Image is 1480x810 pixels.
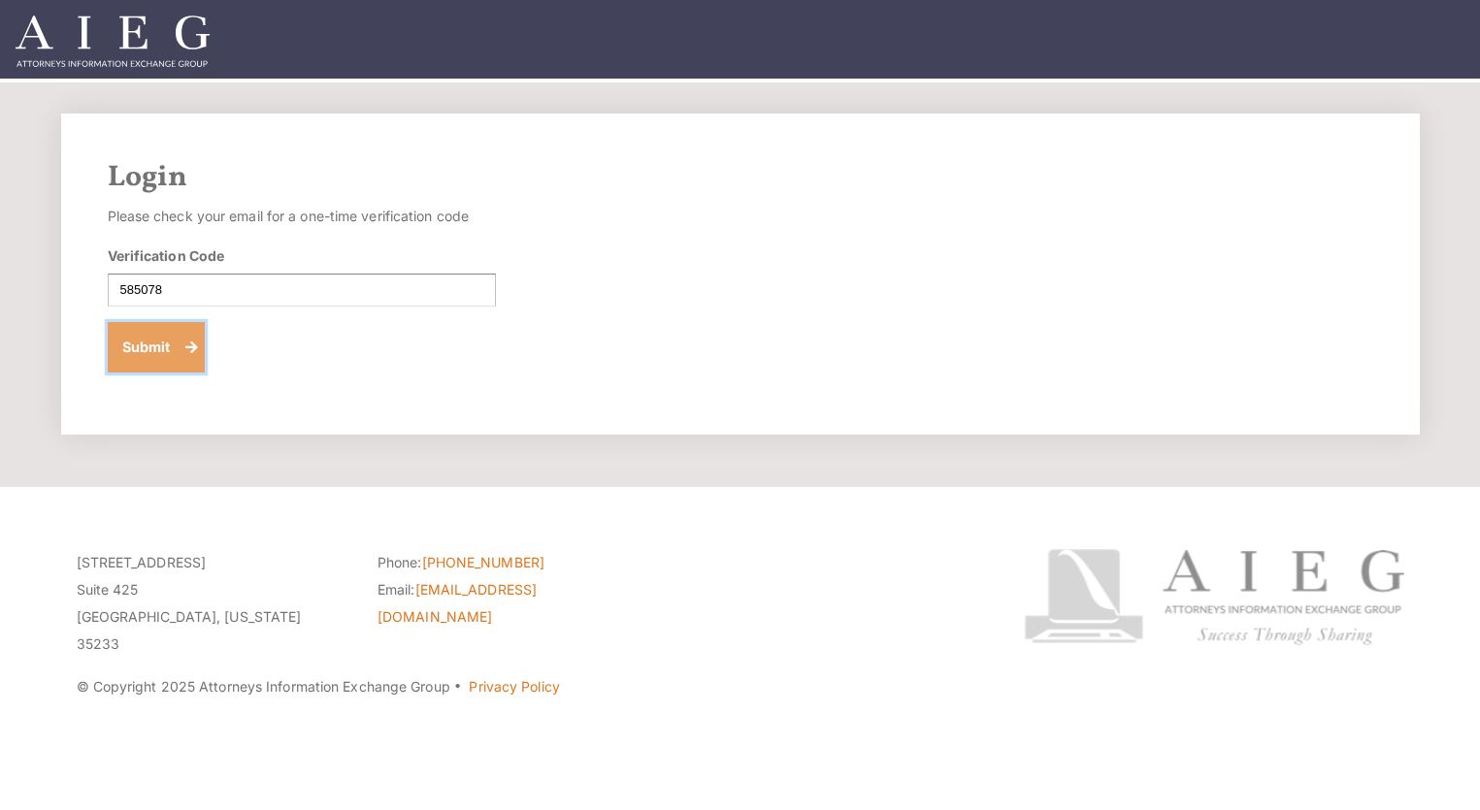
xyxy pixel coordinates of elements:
span: · [453,686,462,696]
a: [EMAIL_ADDRESS][DOMAIN_NAME] [378,581,537,625]
li: Email: [378,576,649,631]
img: Attorneys Information Exchange Group logo [1024,549,1404,645]
a: [PHONE_NUMBER] [422,554,544,570]
button: Submit [108,322,206,373]
label: Verification Code [108,245,225,266]
li: Phone: [378,549,649,576]
img: Attorneys Information Exchange Group [16,16,210,67]
p: Please check your email for a one-time verification code [108,203,496,230]
a: Privacy Policy [469,678,559,695]
h2: Login [108,160,1373,195]
p: © Copyright 2025 Attorneys Information Exchange Group [77,673,951,700]
p: [STREET_ADDRESS] Suite 425 [GEOGRAPHIC_DATA], [US_STATE] 35233 [77,549,348,658]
